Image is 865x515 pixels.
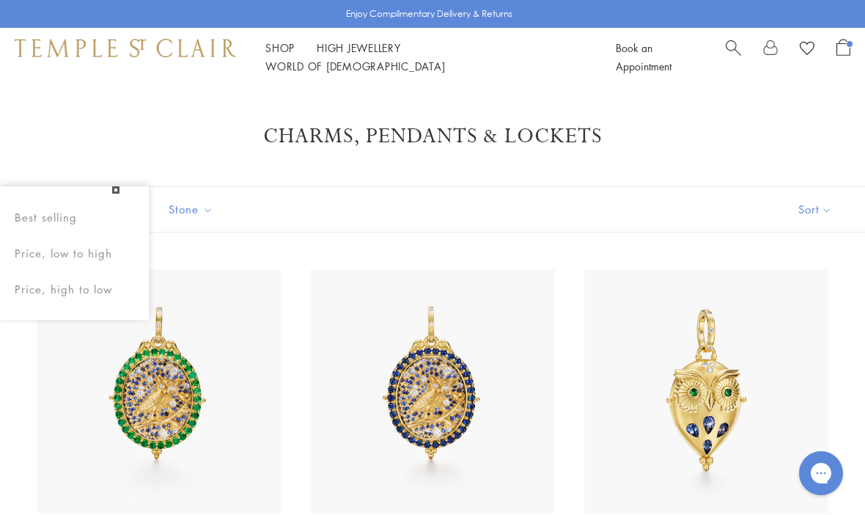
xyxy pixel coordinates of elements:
img: 18K Emerald Nocturne Owl Locket [37,269,281,514]
img: 18K Tanzanite Night Owl Locket [584,269,828,514]
a: Search [726,39,741,76]
span: Stone [161,200,224,219]
a: High JewelleryHigh Jewellery [317,40,401,55]
a: World of [DEMOGRAPHIC_DATA]World of [DEMOGRAPHIC_DATA] [265,59,445,73]
img: Temple St. Clair [15,39,236,56]
a: View Wishlist [800,39,814,61]
button: Show sort by [765,187,865,232]
h1: Charms, Pendants & Lockets [59,123,806,150]
button: Stone [158,193,224,226]
img: 18K Blue Sapphire Nocturne Owl Locket [310,269,554,514]
a: Open Shopping Bag [836,39,850,76]
iframe: Gorgias live chat messenger [792,446,850,500]
a: ShopShop [265,40,295,55]
a: Book an Appointment [616,40,671,73]
nav: Main navigation [265,39,583,76]
p: Enjoy Complimentary Delivery & Returns [346,7,512,21]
